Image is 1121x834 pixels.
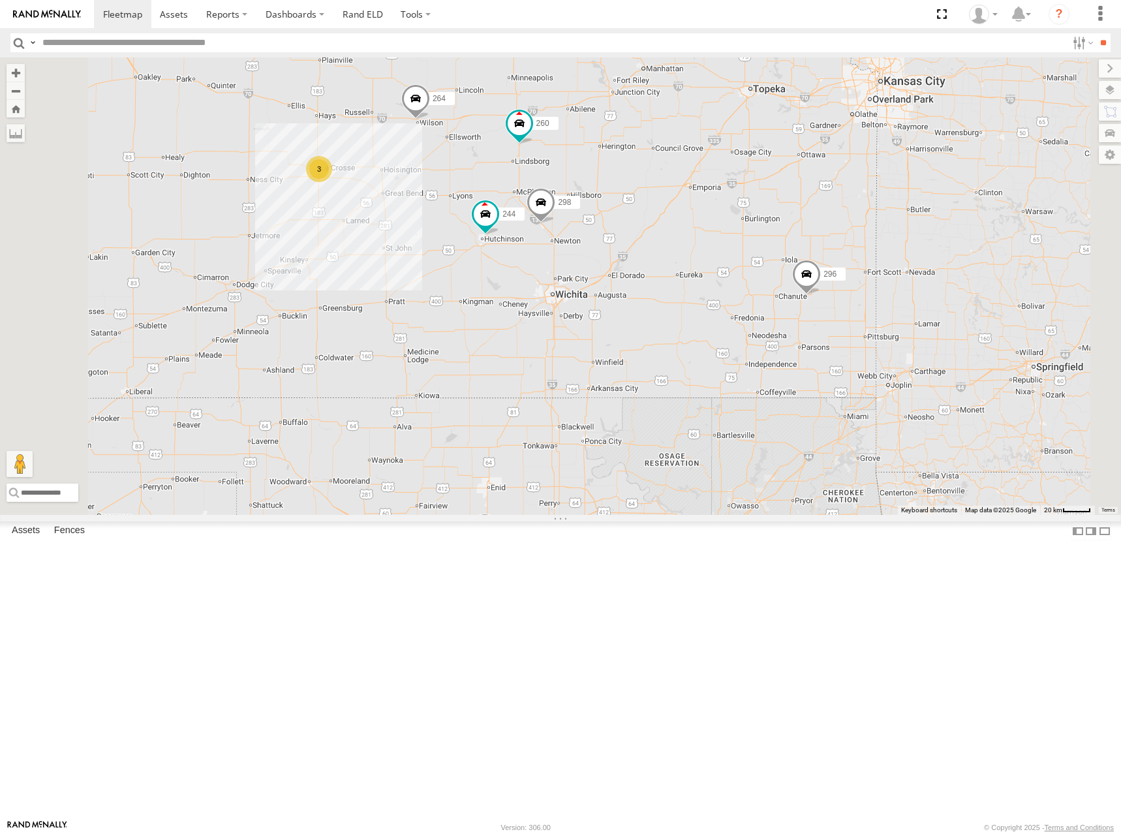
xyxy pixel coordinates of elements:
label: Dock Summary Table to the Right [1084,521,1098,540]
div: 3 [306,156,332,182]
button: Keyboard shortcuts [901,506,957,515]
div: © Copyright 2025 - [984,824,1114,831]
label: Search Filter Options [1067,33,1096,52]
button: Drag Pegman onto the map to open Street View [7,451,33,477]
label: Measure [7,124,25,142]
label: Assets [5,522,46,540]
span: 298 [558,198,571,207]
span: 296 [823,270,837,279]
label: Search Query [27,33,38,52]
label: Fences [48,522,91,540]
label: Hide Summary Table [1098,521,1111,540]
img: rand-logo.svg [13,10,81,19]
a: Visit our Website [7,821,67,834]
button: Map Scale: 20 km per 40 pixels [1040,506,1095,515]
a: Terms and Conditions [1045,824,1114,831]
div: Shane Miller [964,5,1002,24]
button: Zoom out [7,82,25,100]
div: Version: 306.00 [501,824,551,831]
label: Map Settings [1099,146,1121,164]
span: 20 km [1044,506,1062,514]
button: Zoom in [7,64,25,82]
button: Zoom Home [7,100,25,117]
a: Terms [1101,507,1115,512]
span: 244 [502,209,515,219]
span: 264 [433,93,446,102]
i: ? [1049,4,1069,25]
span: Map data ©2025 Google [965,506,1036,514]
span: 260 [536,119,549,128]
label: Dock Summary Table to the Left [1071,521,1084,540]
